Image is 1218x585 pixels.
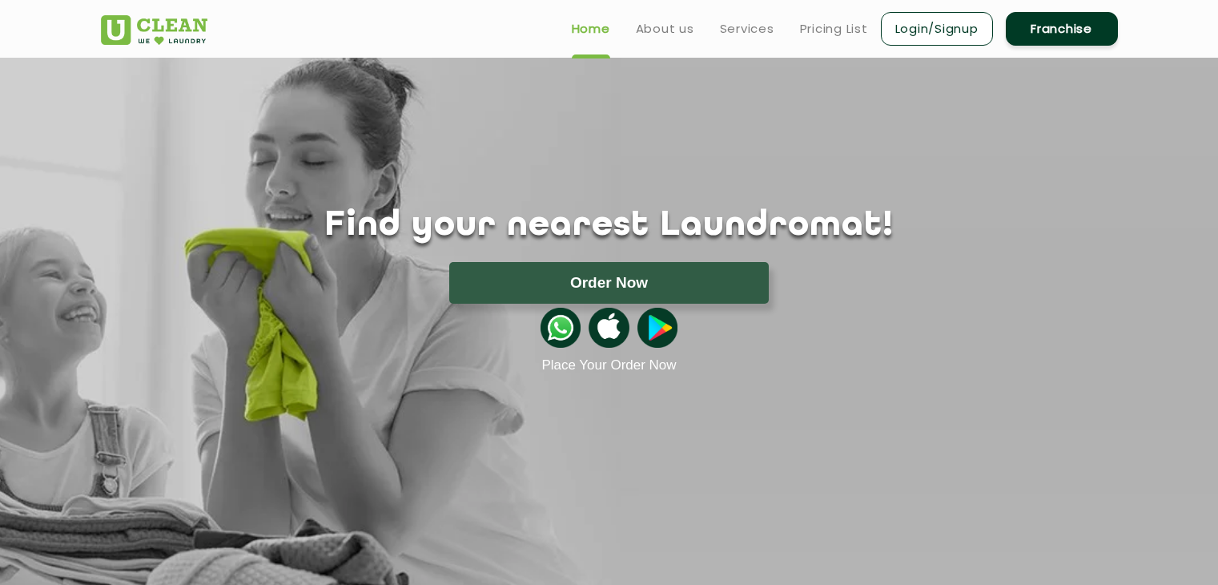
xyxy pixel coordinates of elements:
a: Place Your Order Now [541,357,676,373]
a: Pricing List [800,19,868,38]
img: UClean Laundry and Dry Cleaning [101,15,207,45]
a: Services [720,19,774,38]
a: About us [636,19,694,38]
img: whatsappicon.png [541,308,581,348]
a: Franchise [1006,12,1118,46]
button: Order Now [449,262,769,304]
h1: Find your nearest Laundromat! [89,206,1130,246]
a: Login/Signup [881,12,993,46]
img: playstoreicon.png [637,308,677,348]
img: apple-icon.png [589,308,629,348]
a: Home [572,19,610,38]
